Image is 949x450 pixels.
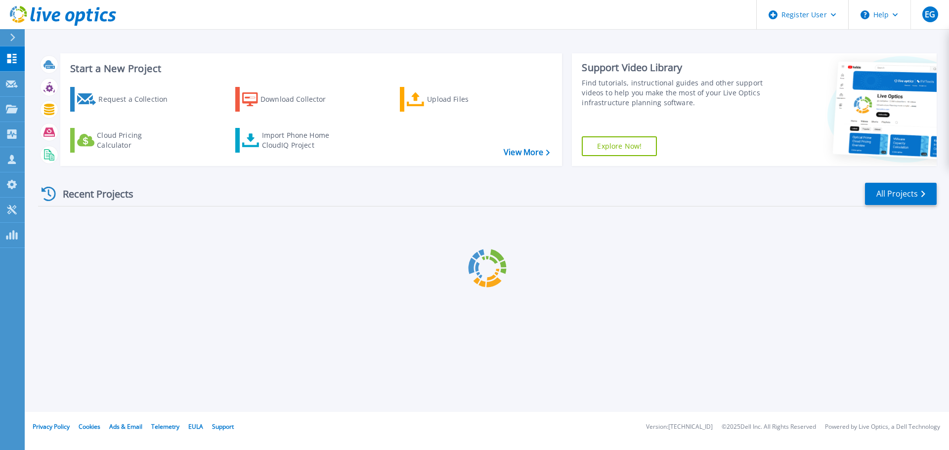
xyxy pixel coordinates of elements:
a: Privacy Policy [33,422,70,431]
div: Download Collector [260,89,340,109]
a: Request a Collection [70,87,180,112]
span: EG [925,10,935,18]
div: Import Phone Home CloudIQ Project [262,130,339,150]
div: Recent Projects [38,182,147,206]
a: Explore Now! [582,136,657,156]
a: Ads & Email [109,422,142,431]
div: Request a Collection [98,89,177,109]
a: All Projects [865,183,937,205]
div: Support Video Library [582,61,768,74]
div: Cloud Pricing Calculator [97,130,176,150]
a: Download Collector [235,87,345,112]
h3: Start a New Project [70,63,550,74]
a: Upload Files [400,87,510,112]
a: Telemetry [151,422,179,431]
a: Support [212,422,234,431]
a: Cloud Pricing Calculator [70,128,180,153]
li: Powered by Live Optics, a Dell Technology [825,424,940,430]
a: Cookies [79,422,100,431]
li: © 2025 Dell Inc. All Rights Reserved [722,424,816,430]
li: Version: [TECHNICAL_ID] [646,424,713,430]
a: View More [504,148,550,157]
div: Find tutorials, instructional guides and other support videos to help you make the most of your L... [582,78,768,108]
a: EULA [188,422,203,431]
div: Upload Files [427,89,506,109]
